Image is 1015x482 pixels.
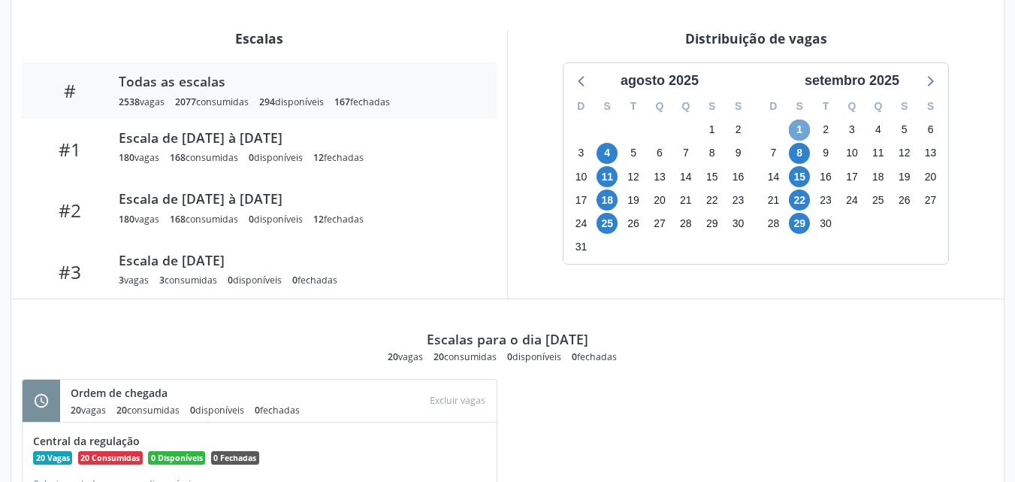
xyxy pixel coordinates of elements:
div: Q [647,95,673,118]
span: sábado, 2 de agosto de 2025 [728,120,749,141]
span: 0 [255,404,260,417]
div: S [891,95,917,118]
div: agosto 2025 [615,71,705,91]
span: domingo, 21 de setembro de 2025 [763,189,784,211]
span: segunda-feira, 11 de agosto de 2025 [597,166,618,187]
div: D [760,95,787,118]
div: S [699,95,725,118]
span: terça-feira, 5 de agosto de 2025 [623,143,644,164]
div: disponíveis [249,213,303,226]
span: quinta-feira, 4 de setembro de 2025 [868,120,889,141]
span: terça-feira, 9 de setembro de 2025 [815,143,836,164]
div: Central da regulação [33,433,486,449]
span: domingo, 7 de setembro de 2025 [763,143,784,164]
span: domingo, 17 de agosto de 2025 [570,189,591,211]
div: S [594,95,621,118]
div: Escala de [DATE] [119,252,476,268]
div: T [813,95,839,118]
span: sexta-feira, 22 de agosto de 2025 [702,189,723,211]
div: consumidas [170,151,238,164]
div: #2 [32,199,108,221]
div: #1 [32,138,108,160]
span: sexta-feira, 8 de agosto de 2025 [702,143,723,164]
div: vagas [119,151,159,164]
span: domingo, 10 de agosto de 2025 [570,166,591,187]
span: sexta-feira, 5 de setembro de 2025 [894,120,915,141]
div: Escala de [DATE] à [DATE] [119,129,476,146]
span: quinta-feira, 11 de setembro de 2025 [868,143,889,164]
div: S [725,95,751,118]
span: 168 [170,213,186,226]
span: sábado, 6 de setembro de 2025 [920,120,941,141]
span: sexta-feira, 19 de setembro de 2025 [894,166,915,187]
div: vagas [119,95,165,108]
div: fechadas [292,274,337,286]
div: Ordem de chegada [71,385,310,401]
span: segunda-feira, 4 de agosto de 2025 [597,143,618,164]
span: 0 [572,350,577,363]
div: fechadas [313,151,364,164]
span: 20 [433,350,444,363]
div: fechadas [255,404,300,417]
div: Todas as escalas [119,73,476,89]
div: disponíveis [190,404,244,417]
span: quinta-feira, 28 de agosto de 2025 [675,213,696,234]
span: segunda-feira, 22 de setembro de 2025 [789,189,810,211]
span: sábado, 13 de setembro de 2025 [920,143,941,164]
span: quinta-feira, 7 de agosto de 2025 [675,143,696,164]
span: sexta-feira, 15 de agosto de 2025 [702,166,723,187]
div: fechadas [313,213,364,226]
span: quinta-feira, 25 de setembro de 2025 [868,189,889,211]
span: 0 [228,274,233,286]
span: sexta-feira, 12 de setembro de 2025 [894,143,915,164]
span: 12 [313,151,324,164]
div: disponíveis [228,274,282,286]
span: 180 [119,151,134,164]
span: 20 [71,404,81,417]
span: sábado, 30 de agosto de 2025 [728,213,749,234]
span: quinta-feira, 14 de agosto de 2025 [675,166,696,187]
span: terça-feira, 12 de agosto de 2025 [623,166,644,187]
span: terça-feira, 2 de setembro de 2025 [815,120,836,141]
span: 0 [249,213,254,226]
span: segunda-feira, 25 de agosto de 2025 [597,213,618,234]
div: consumidas [170,213,238,226]
span: quinta-feira, 21 de agosto de 2025 [675,189,696,211]
div: fechadas [572,350,617,363]
div: vagas [119,274,149,286]
span: quarta-feira, 10 de setembro de 2025 [841,143,862,164]
span: sábado, 23 de agosto de 2025 [728,189,749,211]
span: domingo, 3 de agosto de 2025 [570,143,591,164]
span: 12 [313,213,324,226]
span: domingo, 24 de agosto de 2025 [570,213,591,234]
div: Q [865,95,891,118]
div: consumidas [433,350,497,363]
div: Q [839,95,865,118]
span: sábado, 16 de agosto de 2025 [728,166,749,187]
div: Escalas para o dia [DATE] [427,331,588,347]
div: fechadas [334,95,390,108]
span: 20 Consumidas [78,451,143,465]
span: 0 [292,274,298,286]
div: S [917,95,944,118]
span: terça-feira, 26 de agosto de 2025 [623,213,644,234]
span: 2077 [175,95,196,108]
span: quarta-feira, 6 de agosto de 2025 [649,143,670,164]
i: schedule [33,393,50,409]
div: vagas [388,350,423,363]
span: 167 [334,95,350,108]
span: sexta-feira, 26 de setembro de 2025 [894,189,915,211]
div: disponíveis [259,95,324,108]
span: segunda-feira, 18 de agosto de 2025 [597,189,618,211]
span: quarta-feira, 17 de setembro de 2025 [841,166,862,187]
span: sexta-feira, 29 de agosto de 2025 [702,213,723,234]
div: T [621,95,647,118]
span: quarta-feira, 3 de setembro de 2025 [841,120,862,141]
span: sábado, 20 de setembro de 2025 [920,166,941,187]
span: terça-feira, 19 de agosto de 2025 [623,189,644,211]
span: sábado, 27 de setembro de 2025 [920,189,941,211]
div: disponíveis [507,350,561,363]
div: setembro 2025 [799,71,905,91]
span: 2538 [119,95,140,108]
div: vagas [71,404,106,417]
